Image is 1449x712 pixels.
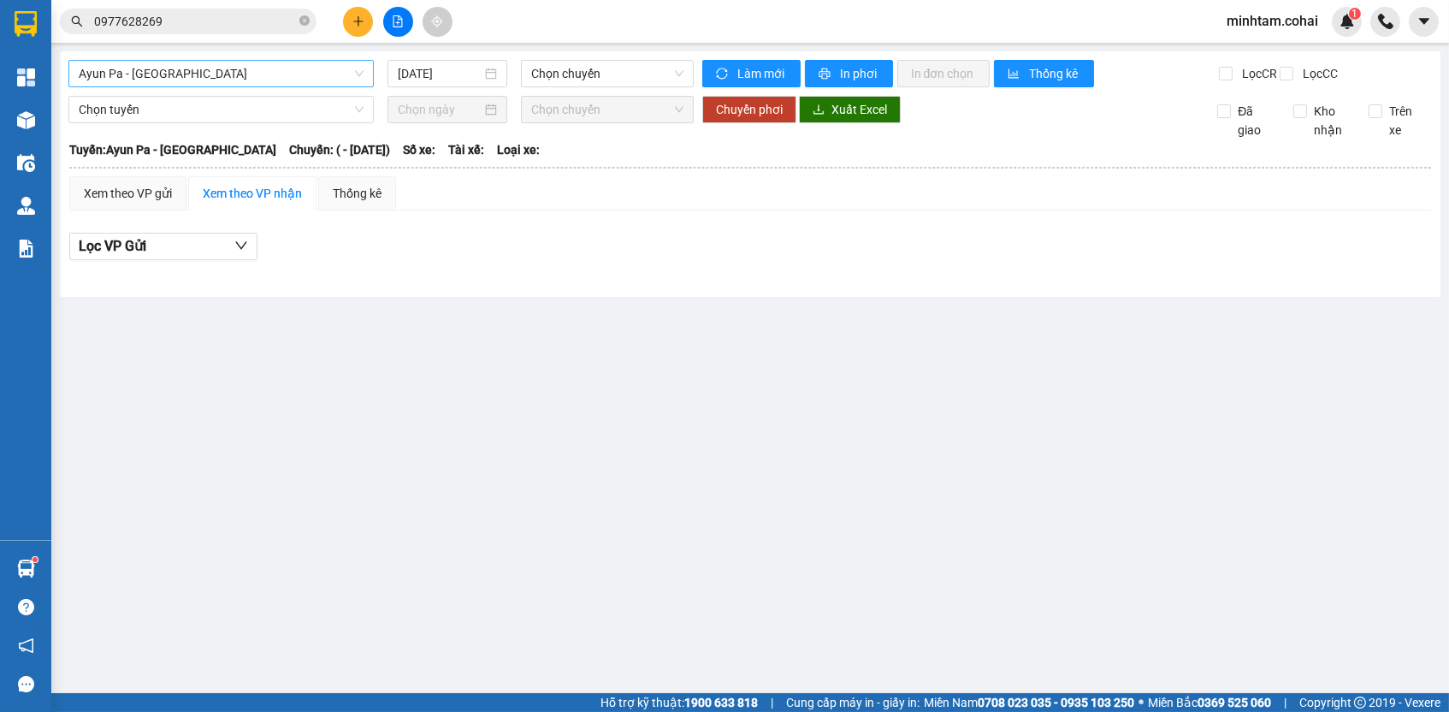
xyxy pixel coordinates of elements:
[423,7,452,37] button: aim
[737,64,787,83] span: Làm mới
[17,197,35,215] img: warehouse-icon
[1231,102,1280,139] span: Đã giao
[805,60,893,87] button: printerIn phơi
[1416,14,1432,29] span: caret-down
[398,64,482,83] input: 12/09/2025
[234,239,248,252] span: down
[343,7,373,37] button: plus
[897,60,991,87] button: In đơn chọn
[531,97,683,122] span: Chọn chuyến
[79,235,146,257] span: Lọc VP Gửi
[1213,10,1332,32] span: minhtam.cohai
[1284,693,1286,712] span: |
[1307,102,1357,139] span: Kho nhận
[71,15,83,27] span: search
[799,96,901,123] button: downloadXuất Excel
[18,638,34,654] span: notification
[1029,64,1080,83] span: Thống kê
[17,560,35,578] img: warehouse-icon
[1198,696,1271,709] strong: 0369 525 060
[1138,699,1144,706] span: ⚪️
[1008,68,1022,81] span: bar-chart
[1378,14,1393,29] img: phone-icon
[352,15,364,27] span: plus
[79,97,364,122] span: Chọn tuyến
[448,140,484,159] span: Tài xế:
[18,599,34,615] span: question-circle
[17,240,35,258] img: solution-icon
[924,693,1134,712] span: Miền Nam
[431,15,443,27] span: aim
[299,14,310,30] span: close-circle
[702,60,801,87] button: syncLàm mới
[17,111,35,129] img: warehouse-icon
[69,143,276,157] b: Tuyến: Ayun Pa - [GEOGRAPHIC_DATA]
[600,693,758,712] span: Hỗ trợ kỹ thuật:
[17,154,35,172] img: warehouse-icon
[84,184,172,203] div: Xem theo VP gửi
[1351,8,1357,20] span: 1
[1148,693,1271,712] span: Miền Bắc
[702,96,796,123] button: Chuyển phơi
[771,693,773,712] span: |
[17,68,35,86] img: dashboard-icon
[392,15,404,27] span: file-add
[786,693,920,712] span: Cung cấp máy in - giấy in:
[398,100,482,119] input: Chọn ngày
[289,140,390,159] span: Chuyến: ( - [DATE])
[819,68,833,81] span: printer
[978,696,1134,709] strong: 0708 023 035 - 0935 103 250
[94,12,296,31] input: Tìm tên, số ĐT hoặc mã đơn
[15,11,37,37] img: logo-vxr
[1382,102,1432,139] span: Trên xe
[1349,8,1361,20] sup: 1
[1296,64,1340,83] span: Lọc CC
[403,140,435,159] span: Số xe:
[531,61,683,86] span: Chọn chuyến
[333,184,381,203] div: Thống kê
[716,68,730,81] span: sync
[1409,7,1439,37] button: caret-down
[383,7,413,37] button: file-add
[79,61,364,86] span: Ayun Pa - Sài Gòn
[203,184,302,203] div: Xem theo VP nhận
[299,15,310,26] span: close-circle
[994,60,1094,87] button: bar-chartThống kê
[18,676,34,692] span: message
[33,557,38,562] sup: 1
[1354,697,1366,709] span: copyright
[69,233,257,260] button: Lọc VP Gửi
[497,140,540,159] span: Loại xe:
[1340,14,1355,29] img: icon-new-feature
[684,696,758,709] strong: 1900 633 818
[1235,64,1280,83] span: Lọc CR
[840,64,879,83] span: In phơi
